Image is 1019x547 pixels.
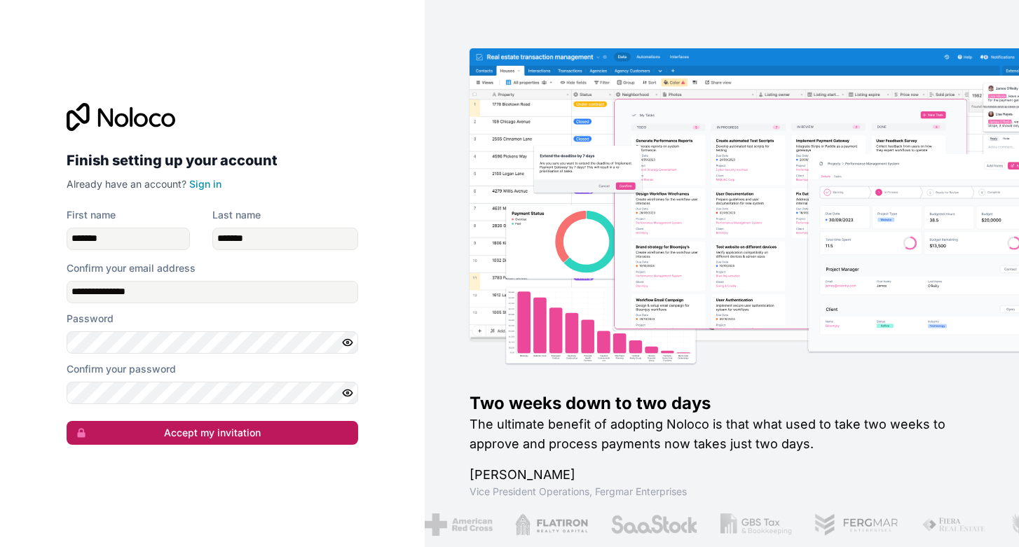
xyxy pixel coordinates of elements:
[189,178,221,190] a: Sign in
[67,261,196,275] label: Confirm your email address
[470,465,974,485] h1: [PERSON_NAME]
[67,228,190,250] input: given-name
[805,513,891,536] img: /assets/fergmar-CudnrXN5.png
[67,178,186,190] span: Already have an account?
[711,513,783,536] img: /assets/gbstax-C-GtDUiK.png
[67,421,358,445] button: Accept my invitation
[67,208,116,222] label: First name
[913,513,979,536] img: /assets/fiera-fwj2N5v4.png
[67,312,114,326] label: Password
[67,148,358,173] h2: Finish setting up your account
[416,513,484,536] img: /assets/american-red-cross-BAupjrZR.png
[470,392,974,415] h1: Two weeks down to two days
[67,382,358,404] input: Confirm password
[212,228,358,250] input: family-name
[67,362,176,376] label: Confirm your password
[601,513,690,536] img: /assets/saastock-C6Zbiodz.png
[470,485,974,499] h1: Vice President Operations , Fergmar Enterprises
[67,331,358,354] input: Password
[470,415,974,454] h2: The ultimate benefit of adopting Noloco is that what used to take two weeks to approve and proces...
[212,208,261,222] label: Last name
[67,281,358,303] input: Email address
[506,513,579,536] img: /assets/flatiron-C8eUkumj.png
